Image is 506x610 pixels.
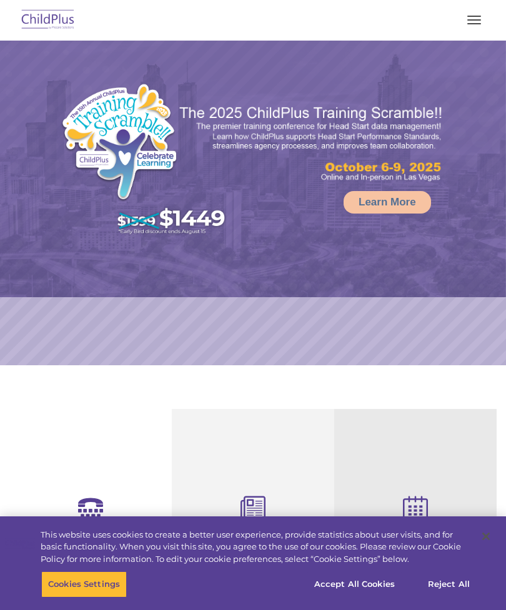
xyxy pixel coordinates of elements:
[19,6,77,35] img: ChildPlus by Procare Solutions
[410,571,488,598] button: Reject All
[307,571,402,598] button: Accept All Cookies
[41,529,471,566] div: This website uses cookies to create a better user experience, provide statistics about user visit...
[344,191,431,214] a: Learn More
[41,571,127,598] button: Cookies Settings
[472,523,500,550] button: Close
